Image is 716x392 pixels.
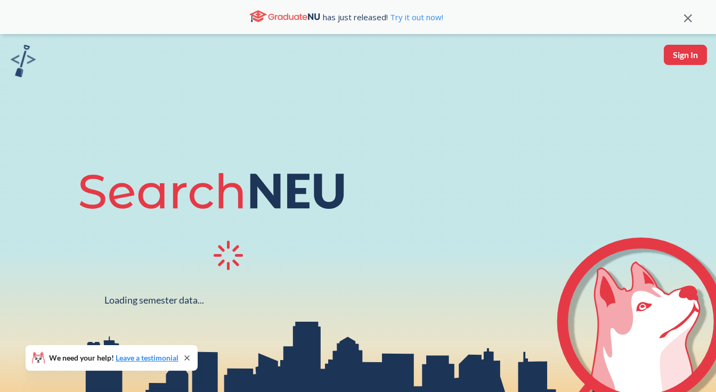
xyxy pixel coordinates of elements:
img: sandbox logo [11,45,36,77]
a: Try it out now! [388,12,443,22]
div: Loading semester data... [104,294,204,306]
span: We need your help! [49,354,178,362]
a: sandbox logo [11,45,36,80]
span: has just released! [323,11,443,23]
a: Leave a testimonial [116,353,178,362]
button: Sign In [664,45,707,65]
